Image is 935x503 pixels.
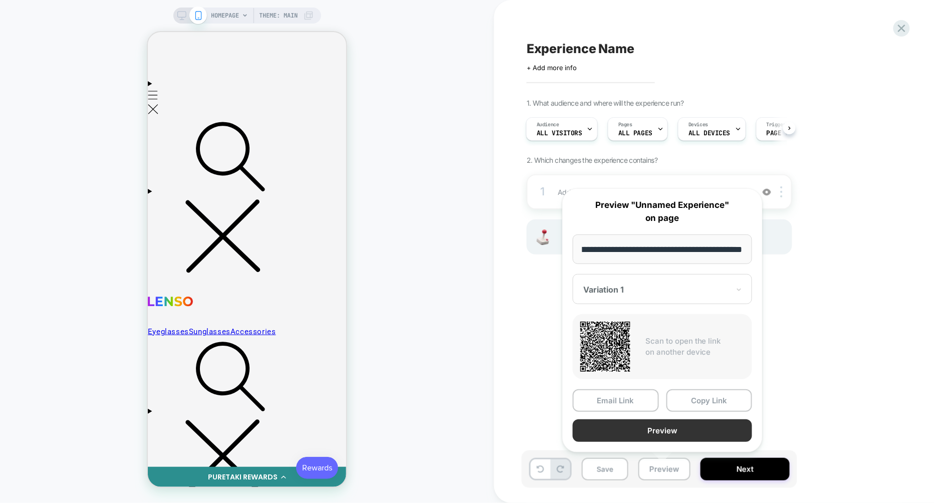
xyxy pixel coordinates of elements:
[527,41,634,56] span: Experience Name
[533,229,553,245] img: Joystick
[638,458,690,480] button: Preview
[41,295,83,305] a: Sunglasses
[527,99,683,107] span: 1. What audience and where will the experience run?
[537,130,582,137] span: All Visitors
[527,156,657,164] span: 2. Which changes the experience contains?
[688,121,708,128] span: Devices
[537,121,559,128] span: Audience
[573,389,659,412] button: Email Link
[538,182,548,202] div: 1
[781,186,783,197] img: close
[582,458,628,480] button: Save
[618,121,632,128] span: Pages
[211,8,240,24] span: HOMEPAGE
[83,295,128,305] a: Accessories
[260,8,298,24] span: Theme: MAIN
[700,458,790,480] button: Next
[527,64,577,72] span: + Add more info
[767,121,786,128] span: Trigger
[618,130,652,137] span: ALL PAGES
[148,425,190,447] iframe: Button to open loyalty program pop-up
[60,440,130,450] div: PURETAKI REWARDS
[666,389,753,412] button: Copy Link
[688,130,730,137] span: ALL DEVICES
[767,130,801,137] span: Page Load
[573,419,752,442] button: Preview
[573,199,752,224] p: Preview "Unnamed Experience" on page
[645,336,745,358] p: Scan to open the link on another device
